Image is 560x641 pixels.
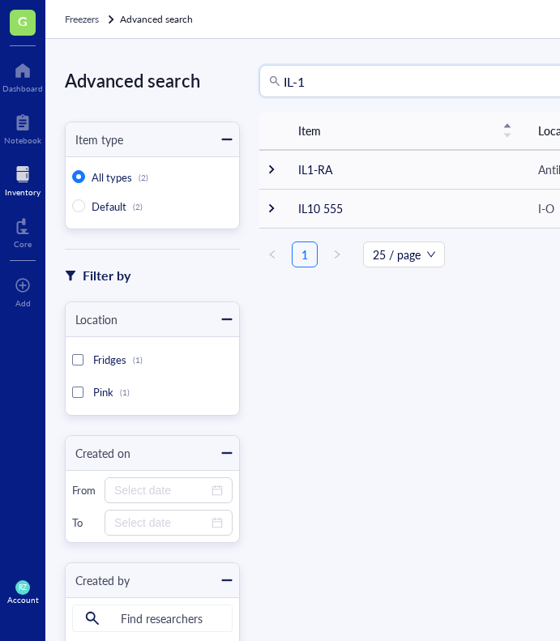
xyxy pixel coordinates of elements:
[114,481,208,499] input: Select date
[66,130,123,148] div: Item type
[285,150,525,189] td: IL1-RA
[2,83,43,93] div: Dashboard
[4,135,41,145] div: Notebook
[19,583,27,592] span: RZ
[259,241,285,267] li: Previous Page
[92,169,132,185] span: All types
[5,187,41,197] div: Inventory
[133,202,143,212] div: (2)
[2,58,43,93] a: Dashboard
[93,352,126,367] span: Fridges
[120,387,130,397] div: (1)
[66,571,130,589] div: Created by
[14,239,32,249] div: Core
[120,11,196,28] a: Advanced search
[293,242,317,267] a: 1
[332,250,342,259] span: right
[72,483,98,498] div: From
[267,250,277,259] span: left
[15,298,31,308] div: Add
[285,112,525,150] th: Item
[5,161,41,197] a: Inventory
[66,310,118,328] div: Location
[259,241,285,267] button: left
[292,241,318,267] li: 1
[298,122,493,139] span: Item
[114,514,208,532] input: Select date
[92,199,126,214] span: Default
[65,65,240,96] div: Advanced search
[324,241,350,267] button: right
[18,11,28,31] span: G
[538,199,554,217] div: I-O
[4,109,41,145] a: Notebook
[66,444,130,462] div: Created on
[72,515,98,530] div: To
[363,241,445,267] div: Page Size
[83,265,130,286] div: Filter by
[65,11,117,28] a: Freezers
[93,384,113,400] span: Pink
[14,213,32,249] a: Core
[65,12,99,26] span: Freezers
[285,189,525,228] td: IL10 555
[139,173,148,182] div: (2)
[373,242,435,267] span: 25 / page
[133,355,143,365] div: (1)
[324,241,350,267] li: Next Page
[7,595,39,605] div: Account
